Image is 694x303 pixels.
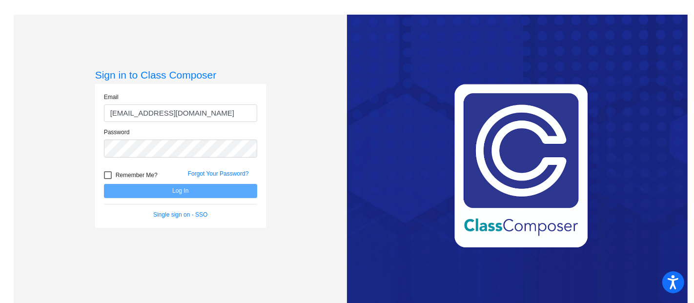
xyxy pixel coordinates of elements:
label: Email [104,93,119,101]
button: Log In [104,184,257,198]
h3: Sign in to Class Composer [95,69,266,81]
span: Remember Me? [116,169,158,181]
label: Password [104,128,130,137]
a: Single sign on - SSO [153,211,207,218]
a: Forgot Your Password? [188,170,249,177]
